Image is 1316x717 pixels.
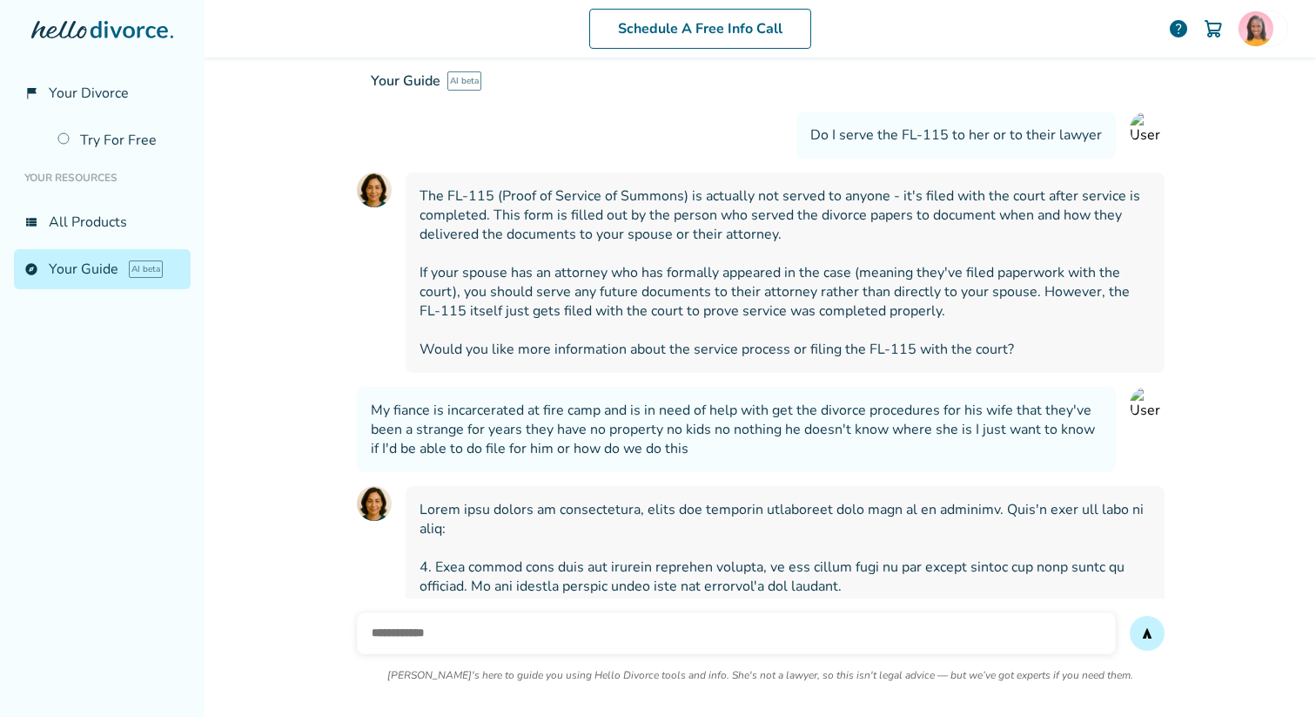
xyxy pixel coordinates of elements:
span: The FL-115 (Proof of Service of Summons) is actually not served to anyone - it's filed with the c... [420,186,1151,359]
p: [PERSON_NAME]'s here to guide you using Hello Divorce tools and info. She's not a lawyer, so this... [387,668,1133,682]
img: Jazmyne Williams [1239,11,1273,46]
span: explore [24,262,38,276]
button: send [1130,616,1165,651]
span: AI beta [447,71,481,91]
span: flag_2 [24,86,38,100]
span: Your Guide [371,71,440,91]
span: My fiance is incarcerated at fire camp and is in need of help with get the divorce procedures for... [371,401,1102,458]
a: flag_2Your Divorce [14,73,191,113]
a: Schedule A Free Info Call [589,9,811,49]
span: AI beta [129,260,163,278]
a: help [1168,18,1189,39]
a: exploreYour GuideAI beta [14,249,191,289]
li: Your Resources [14,160,191,195]
a: view_listAll Products [14,202,191,242]
a: Try For Free [47,120,191,160]
img: Cart [1203,18,1224,39]
img: AI Assistant [357,486,392,521]
img: User [1130,387,1165,422]
span: Your Divorce [49,84,129,103]
span: send [1140,626,1154,640]
img: AI Assistant [357,172,392,207]
span: view_list [24,215,38,229]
